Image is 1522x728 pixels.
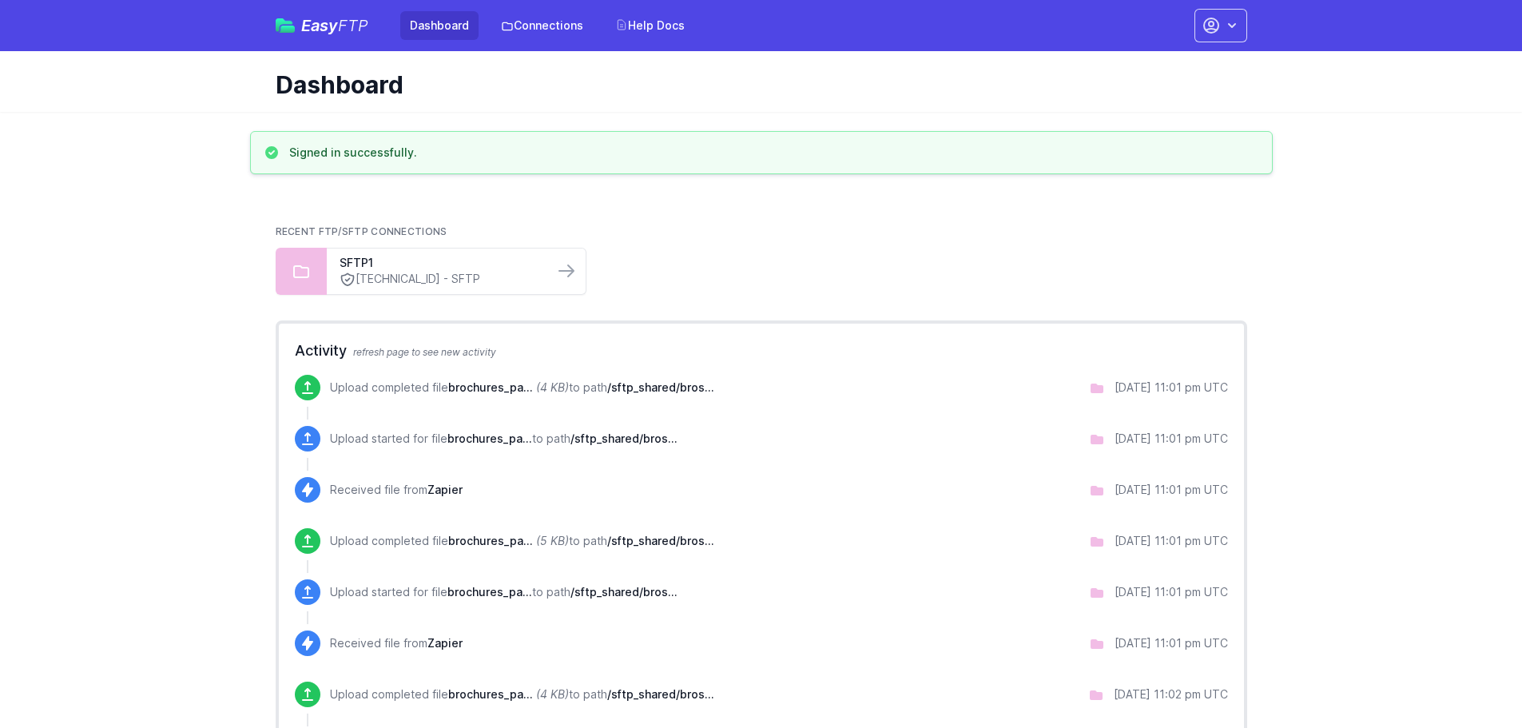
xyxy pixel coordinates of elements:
[607,380,714,394] span: /sftp_shared/broschueren/csv_uploads
[447,432,532,445] span: brochures_page_12_export_2025-10-02 .csv
[338,16,368,35] span: FTP
[536,687,569,701] i: (4 KB)
[1114,686,1228,702] div: [DATE] 11:02 pm UTC
[491,11,593,40] a: Connections
[276,18,368,34] a: EasyFTP
[340,271,541,288] a: [TECHNICAL_ID] - SFTP
[448,534,533,547] span: brochures_page_12_export_2025-10-01 .csv
[536,380,569,394] i: (4 KB)
[606,11,694,40] a: Help Docs
[570,432,678,445] span: /sftp_shared/broschueren/csv_uploads
[276,18,295,33] img: easyftp_logo.png
[301,18,368,34] span: Easy
[400,11,479,40] a: Dashboard
[330,431,678,447] p: Upload started for file to path
[1115,533,1228,549] div: [DATE] 11:01 pm UTC
[448,687,533,701] span: brochures_page_12_export_2025-09-30 .csv
[353,346,496,358] span: refresh page to see new activity
[340,255,541,271] a: SFTP1
[276,70,1234,99] h1: Dashboard
[330,533,714,549] p: Upload completed file to path
[570,585,678,599] span: /sftp_shared/broschueren/csv_uploads
[1115,635,1228,651] div: [DATE] 11:01 pm UTC
[1115,380,1228,396] div: [DATE] 11:01 pm UTC
[447,585,532,599] span: brochures_page_12_export_2025-10-01 .csv
[289,145,417,161] h3: Signed in successfully.
[295,340,1228,362] h2: Activity
[536,534,569,547] i: (5 KB)
[427,483,463,496] span: Zapier
[1115,431,1228,447] div: [DATE] 11:01 pm UTC
[607,687,714,701] span: /sftp_shared/broschueren/csv_uploads
[448,380,533,394] span: brochures_page_12_export_2025-10-02 .csv
[1115,482,1228,498] div: [DATE] 11:01 pm UTC
[330,686,714,702] p: Upload completed file to path
[330,584,678,600] p: Upload started for file to path
[330,635,463,651] p: Received file from
[1115,584,1228,600] div: [DATE] 11:01 pm UTC
[607,534,714,547] span: /sftp_shared/broschueren/csv_uploads
[330,482,463,498] p: Received file from
[276,225,1247,238] h2: Recent FTP/SFTP Connections
[330,380,714,396] p: Upload completed file to path
[427,636,463,650] span: Zapier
